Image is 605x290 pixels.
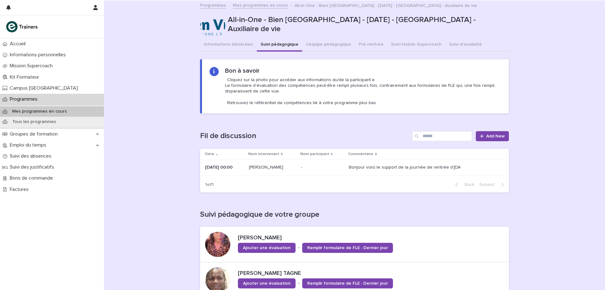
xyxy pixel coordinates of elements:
p: [PERSON_NAME] [249,165,296,170]
button: Informations Générales [200,38,257,52]
p: Kit Formateur [7,74,44,80]
span: Ajouter une évaluation [243,281,291,286]
button: Suivi pédagogique [257,38,302,52]
p: Informations personnelles [7,52,71,58]
p: [DATE] 00:00 [205,165,244,170]
p: Programmes [7,96,43,102]
span: Add New [486,134,505,138]
a: Ajouter une évaluation [238,243,296,253]
input: Search [412,131,472,141]
span: Next [479,182,498,187]
p: - [301,164,303,170]
button: L'équipe pédagogique [302,38,355,52]
h1: Fil de discussion [200,131,410,141]
p: Accueil [7,41,31,47]
p: Date [205,151,214,158]
p: All-in-One - Bien [GEOGRAPHIC_DATA] - [DATE] - [GEOGRAPHIC_DATA] - Auxiliaire de vie [228,15,506,34]
h2: Bon à savoir [225,67,260,75]
p: Mes programmes en cours [7,109,72,114]
button: Suivi d'assiduité [445,38,486,52]
p: [PERSON_NAME] TAGNE [238,270,456,277]
a: [PERSON_NAME]Ajouter une évaluation•Remplir formulaire de FLE · Dernier jour [200,227,509,262]
button: Pré-rentrée [355,38,387,52]
p: [PERSON_NAME] [238,235,437,242]
button: Back [450,182,477,187]
a: Remplir formulaire de FLE · Dernier jour [302,278,393,288]
p: • [298,281,300,286]
p: Suivi des absences [7,153,56,159]
p: • [298,245,300,250]
p: Tous les programmes [7,119,61,125]
span: Ajouter une évaluation [243,246,291,250]
span: Remplir formulaire de FLE · Dernier jour [307,246,388,250]
span: Remplir formulaire de FLE · Dernier jour [307,281,388,286]
p: Groupes de formation [7,131,63,137]
button: Suivi Hebdo Supercoach [387,38,445,52]
p: Campus [GEOGRAPHIC_DATA] [7,85,83,91]
p: Factures [7,187,34,192]
div: Bonjour voici le support de la journée de rentrée d'[DATE] [349,165,459,170]
tr: [DATE] 00:00[PERSON_NAME]-- Bonjour voici le support de la journée de rentrée d'[DATE] [200,160,509,176]
p: Mission Supercoach [7,63,58,69]
a: Programmes [200,1,226,8]
a: Remplir formulaire de FLE · Dernier jour [302,243,393,253]
p: All-in-One - Bien [GEOGRAPHIC_DATA] - [DATE] - [GEOGRAPHIC_DATA] - Auxiliaire de vie [295,2,477,8]
p: Nom intervenant [248,151,279,158]
a: Ajouter une évaluation [238,278,296,288]
button: Next [477,182,509,187]
p: Suivi des justificatifs [7,164,59,170]
p: · Cliquez sur la photo pour accéder aux informations du/de la participant.e. Le formulaire d'éval... [225,77,501,106]
a: Add New [476,131,509,141]
p: 1 of 1 [200,177,219,192]
h1: Suivi pédagogique de votre groupe [200,210,509,219]
p: Emploi du temps [7,142,51,148]
p: Bons de commande [7,175,58,181]
img: K0CqGN7SDeD6s4JG8KQk [5,20,40,33]
p: Nom participant [300,151,329,158]
p: Commentaire [348,151,373,158]
span: Back [461,182,474,187]
a: Mes programmes en cours [233,1,288,8]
